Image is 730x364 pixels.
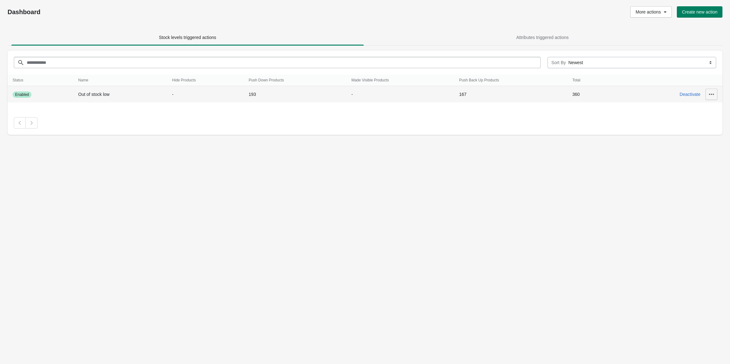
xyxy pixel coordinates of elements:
th: Made Visible Products [346,74,454,86]
span: Create new action [682,9,717,14]
span: Stock levels triggered actions [159,35,216,40]
span: Attributes triggered actions [516,35,569,40]
td: 193 [244,86,346,103]
td: 167 [454,86,567,103]
h1: Dashboard [8,8,333,16]
td: - [167,86,244,103]
td: 360 [567,86,608,103]
button: More actions [630,6,672,18]
span: Out of stock low [78,92,110,97]
th: Hide Products [167,74,244,86]
th: Total [567,74,608,86]
button: Create new action [677,6,722,18]
button: Deactivate [677,89,703,100]
th: Status [8,74,73,86]
th: Push Down Products [244,74,346,86]
span: Enabled [15,92,29,97]
th: Push Back Up Products [454,74,567,86]
span: Deactivate [680,92,700,97]
th: Name [73,74,167,86]
span: More actions [636,9,661,14]
td: - [346,86,454,103]
nav: Pagination [14,117,716,129]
